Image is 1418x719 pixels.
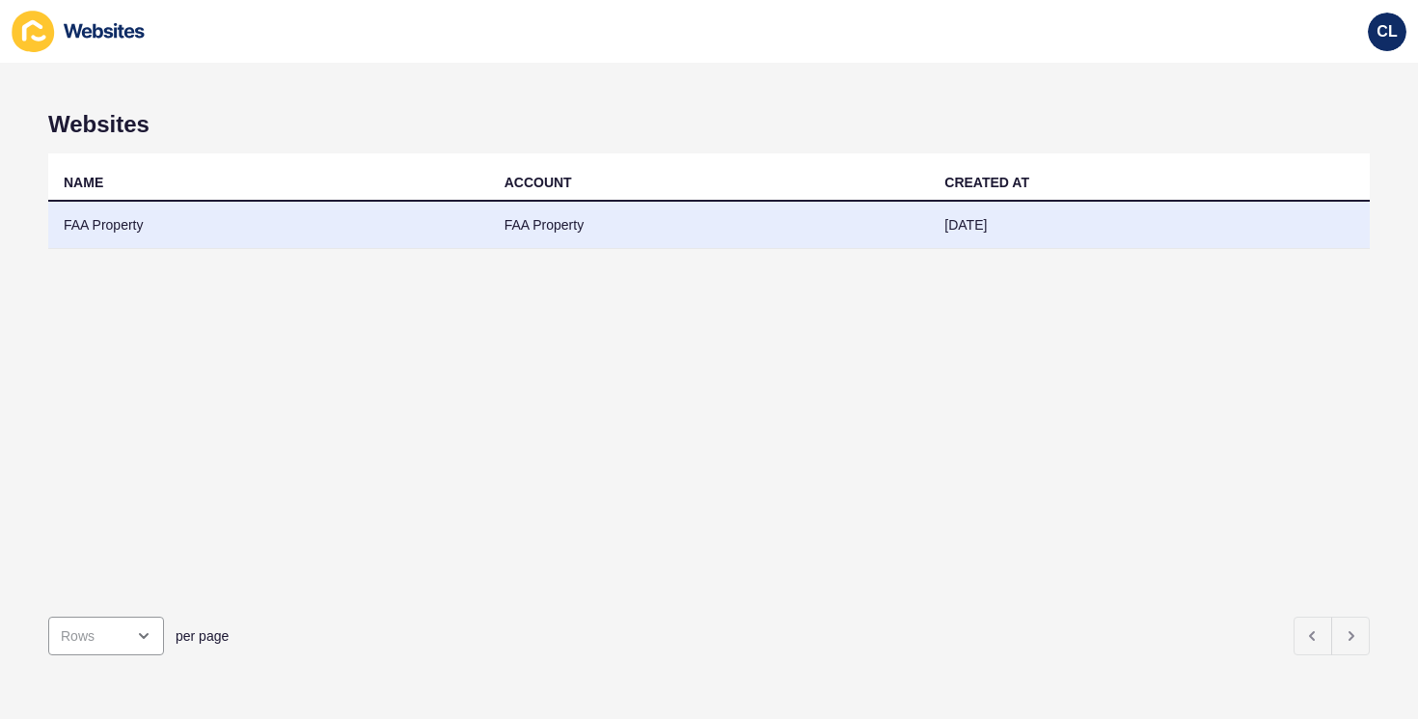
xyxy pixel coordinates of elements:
[48,617,164,655] div: open menu
[176,626,229,646] span: per page
[48,202,489,249] td: FAA Property
[944,173,1029,192] div: CREATED AT
[929,202,1370,249] td: [DATE]
[504,173,572,192] div: ACCOUNT
[489,202,930,249] td: FAA Property
[1377,22,1397,41] span: CL
[64,173,103,192] div: NAME
[48,111,1370,138] h1: Websites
